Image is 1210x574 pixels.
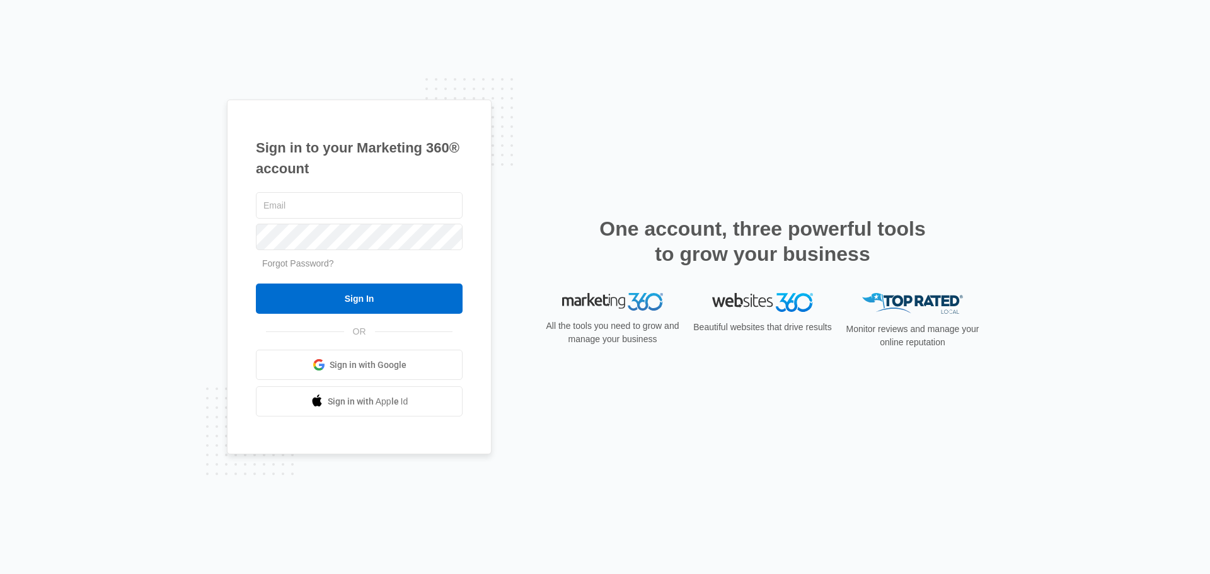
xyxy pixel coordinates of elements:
[328,395,408,408] span: Sign in with Apple Id
[262,258,334,268] a: Forgot Password?
[256,137,463,179] h1: Sign in to your Marketing 360® account
[542,319,683,346] p: All the tools you need to grow and manage your business
[256,284,463,314] input: Sign In
[692,321,833,334] p: Beautiful websites that drive results
[842,323,983,349] p: Monitor reviews and manage your online reputation
[862,293,963,314] img: Top Rated Local
[256,350,463,380] a: Sign in with Google
[344,325,375,338] span: OR
[330,359,406,372] span: Sign in with Google
[596,216,930,267] h2: One account, three powerful tools to grow your business
[712,293,813,311] img: Websites 360
[562,293,663,311] img: Marketing 360
[256,386,463,416] a: Sign in with Apple Id
[256,192,463,219] input: Email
